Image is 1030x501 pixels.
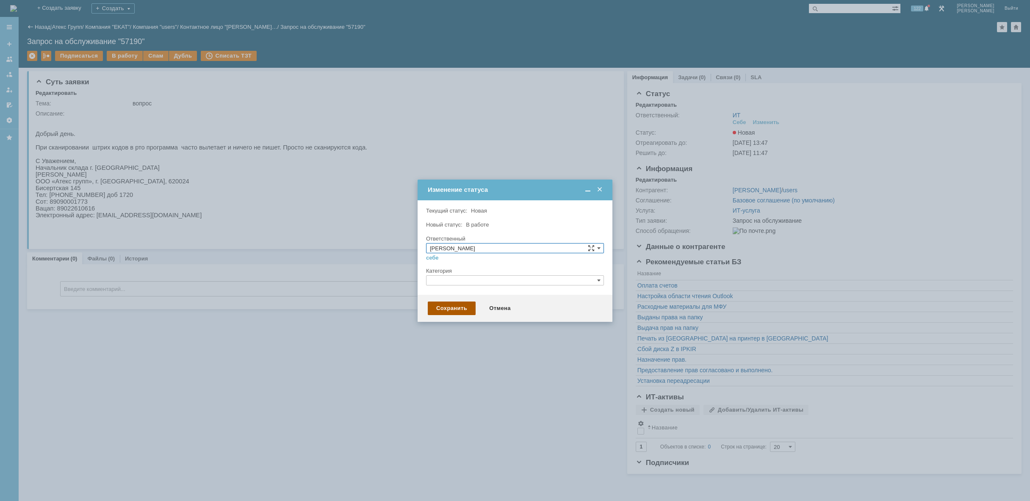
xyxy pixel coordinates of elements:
[426,268,602,274] div: Категория
[595,186,604,194] span: Закрыть
[426,208,467,214] label: Текущий статус:
[426,255,439,261] a: себе
[466,221,489,228] span: В работе
[426,221,462,228] label: Новый статус:
[584,186,592,194] span: Свернуть (Ctrl + M)
[471,208,487,214] span: Новая
[428,186,604,194] div: Изменение статуса
[588,245,595,252] span: Сложная форма
[426,236,602,241] div: Ответственный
